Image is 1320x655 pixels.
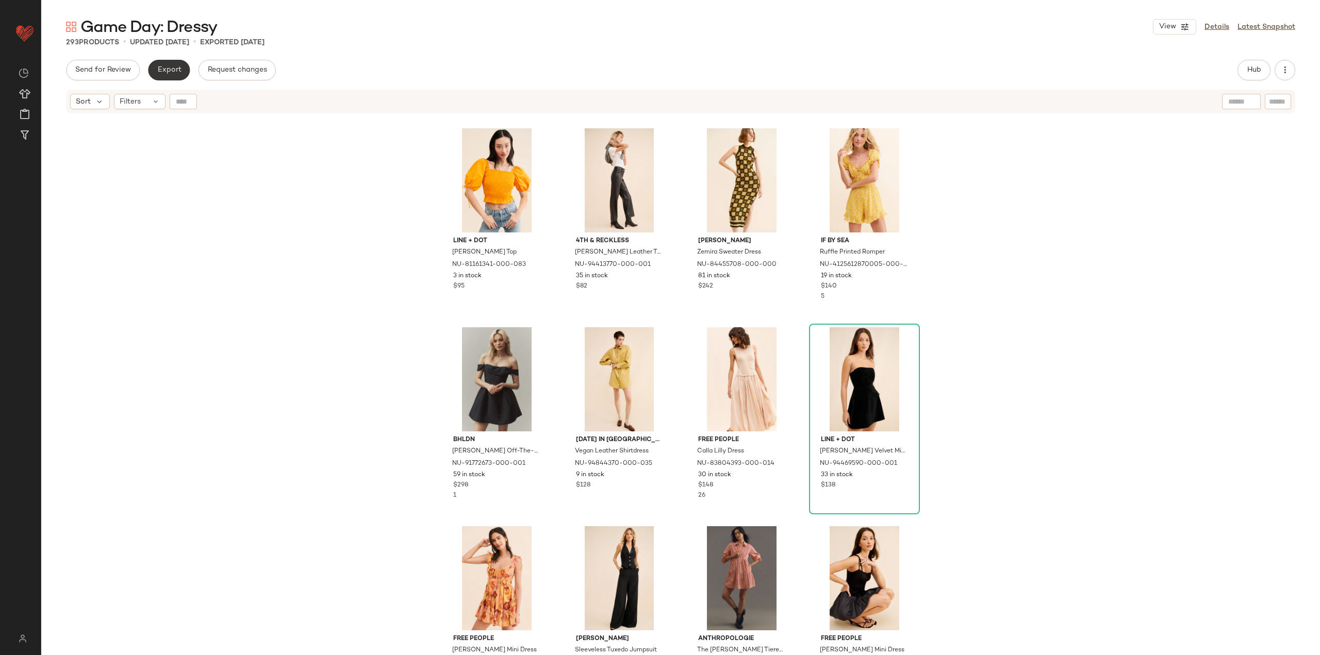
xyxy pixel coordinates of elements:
[452,260,526,270] span: NU-81161341-000-083
[1237,22,1295,32] a: Latest Snapshot
[445,327,549,431] img: 91772673_001_b
[820,248,885,257] span: Ruffle Printed Romper
[576,435,663,445] span: [DATE] in [GEOGRAPHIC_DATA]
[14,23,35,43] img: heart_red.DM2ytmEG.svg
[820,447,907,456] span: [PERSON_NAME] Velvet Mini Dress
[698,471,731,480] span: 30 in stock
[568,526,671,630] img: 95734596_001_b
[568,128,671,232] img: 94413770_001_b
[130,37,189,48] p: updated [DATE]
[575,260,651,270] span: NU-94413770-000-001
[453,272,482,281] span: 3 in stock
[690,327,794,431] img: 83804393_014_b
[697,260,777,270] span: NU-84455708-000-000
[453,435,540,445] span: BHLDN
[453,634,540,644] span: Free People
[575,459,652,468] span: NU-94844370-000-035
[453,237,540,246] span: Line + Dot
[821,634,908,644] span: Free People
[123,36,126,48] span: •
[12,634,32,643] img: svg%3e
[1204,22,1229,32] a: Details
[698,237,785,246] span: [PERSON_NAME]
[576,481,590,490] span: $128
[452,459,525,468] span: NU-91772673-000-001
[576,471,604,480] span: 9 in stock
[820,646,904,655] span: [PERSON_NAME] Mini Dress
[820,459,897,468] span: NU-94469590-000-001
[1237,60,1270,80] button: Hub
[698,435,785,445] span: Free People
[453,481,468,490] span: $298
[698,282,713,291] span: $242
[575,248,662,257] span: [PERSON_NAME] Leather Trousers
[690,526,794,630] img: 4130647160189_060_b
[821,471,853,480] span: 33 in stock
[821,435,908,445] span: Line + Dot
[576,634,663,644] span: [PERSON_NAME]
[157,66,181,74] span: Export
[697,447,744,456] span: Calla Lilly Dress
[445,128,549,232] img: 81161341_083_b4
[698,481,713,490] span: $148
[76,96,91,107] span: Sort
[576,272,608,281] span: 35 in stock
[813,327,916,431] img: 94469590_001_b
[75,66,131,74] span: Send for Review
[697,459,774,468] span: NU-83804393-000-014
[1153,19,1196,35] button: View
[575,646,657,655] span: Sleeveless Tuxedo Jumpsuit
[1159,23,1176,31] span: View
[148,60,190,80] button: Export
[813,526,916,630] img: 92727197_001_b
[452,447,539,456] span: [PERSON_NAME] Off-The-Shoulder Corset Mini Dress
[821,237,908,246] span: If By Sea
[453,282,465,291] span: $95
[697,248,761,257] span: Zemira Sweater Dress
[576,237,663,246] span: 4th & Reckless
[452,646,537,655] span: [PERSON_NAME] Mini Dress
[66,39,79,46] span: 293
[452,248,517,257] span: [PERSON_NAME] Top
[19,68,29,78] img: svg%3e
[690,128,794,232] img: 84455708_000_b
[66,60,140,80] button: Send for Review
[199,60,276,80] button: Request changes
[698,492,705,499] span: 26
[698,634,785,644] span: Anthropologie
[200,37,265,48] p: Exported [DATE]
[820,260,907,270] span: NU-4125612870005-000-079
[697,646,784,655] span: The [PERSON_NAME] Tiered Mini Shirt Dress
[66,22,76,32] img: svg%3e
[576,282,587,291] span: $82
[813,128,916,232] img: 4125612870005_079_b3
[821,481,835,490] span: $138
[453,471,485,480] span: 59 in stock
[575,447,649,456] span: Vegan Leather Shirtdress
[821,293,824,300] span: 5
[445,526,549,630] img: 81552994_022_b
[1247,66,1261,74] span: Hub
[568,327,671,431] img: 94844370_035_b
[66,37,119,48] div: Products
[453,492,456,499] span: 1
[698,272,730,281] span: 81 in stock
[821,272,852,281] span: 19 in stock
[193,36,196,48] span: •
[821,282,837,291] span: $140
[80,18,217,38] span: Game Day: Dressy
[207,66,267,74] span: Request changes
[120,96,141,107] span: Filters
